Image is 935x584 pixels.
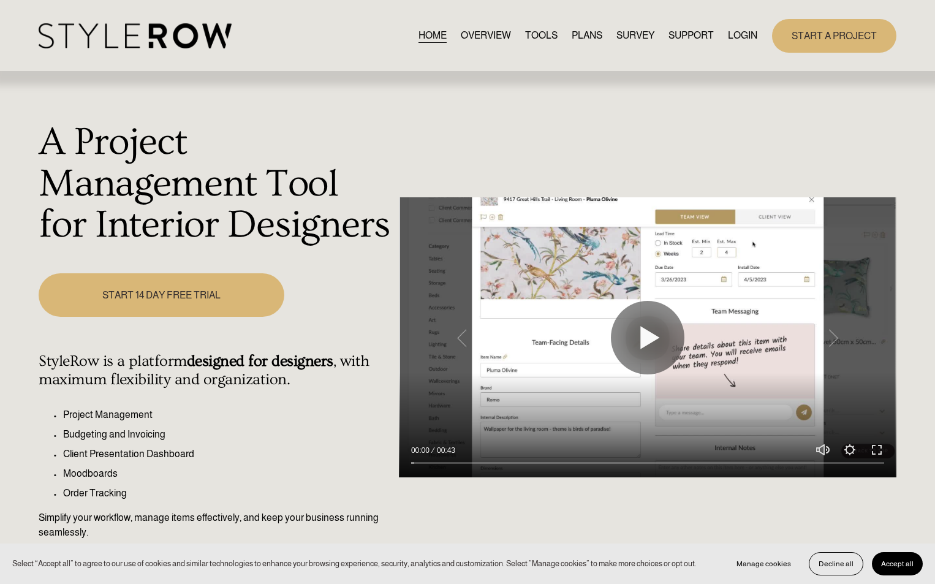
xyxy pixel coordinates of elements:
[39,122,392,246] h1: A Project Management Tool for Interior Designers
[668,28,714,43] span: SUPPORT
[411,459,884,468] input: Seek
[187,352,333,370] strong: designed for designers
[525,28,558,44] a: TOOLS
[572,28,602,44] a: PLANS
[39,273,284,317] a: START 14 DAY FREE TRIAL
[411,444,433,457] div: Current time
[772,19,896,53] a: START A PROJECT
[39,23,232,48] img: StyleRow
[433,444,458,457] div: Duration
[63,447,392,461] p: Client Presentation Dashboard
[39,352,392,389] h4: StyleRow is a platform , with maximum flexibility and organization.
[736,559,791,568] span: Manage cookies
[881,559,914,568] span: Accept all
[63,408,392,422] p: Project Management
[63,427,392,442] p: Budgeting and Invoicing
[63,466,392,481] p: Moodboards
[819,559,854,568] span: Decline all
[12,558,697,569] p: Select “Accept all” to agree to our use of cookies and similar technologies to enhance your brows...
[39,510,392,540] p: Simplify your workflow, manage items effectively, and keep your business running seamlessly.
[418,28,447,44] a: HOME
[461,28,511,44] a: OVERVIEW
[611,301,684,374] button: Play
[668,28,714,44] a: folder dropdown
[809,552,863,575] button: Decline all
[728,28,757,44] a: LOGIN
[616,28,654,44] a: SURVEY
[872,552,923,575] button: Accept all
[63,486,392,501] p: Order Tracking
[727,552,800,575] button: Manage cookies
